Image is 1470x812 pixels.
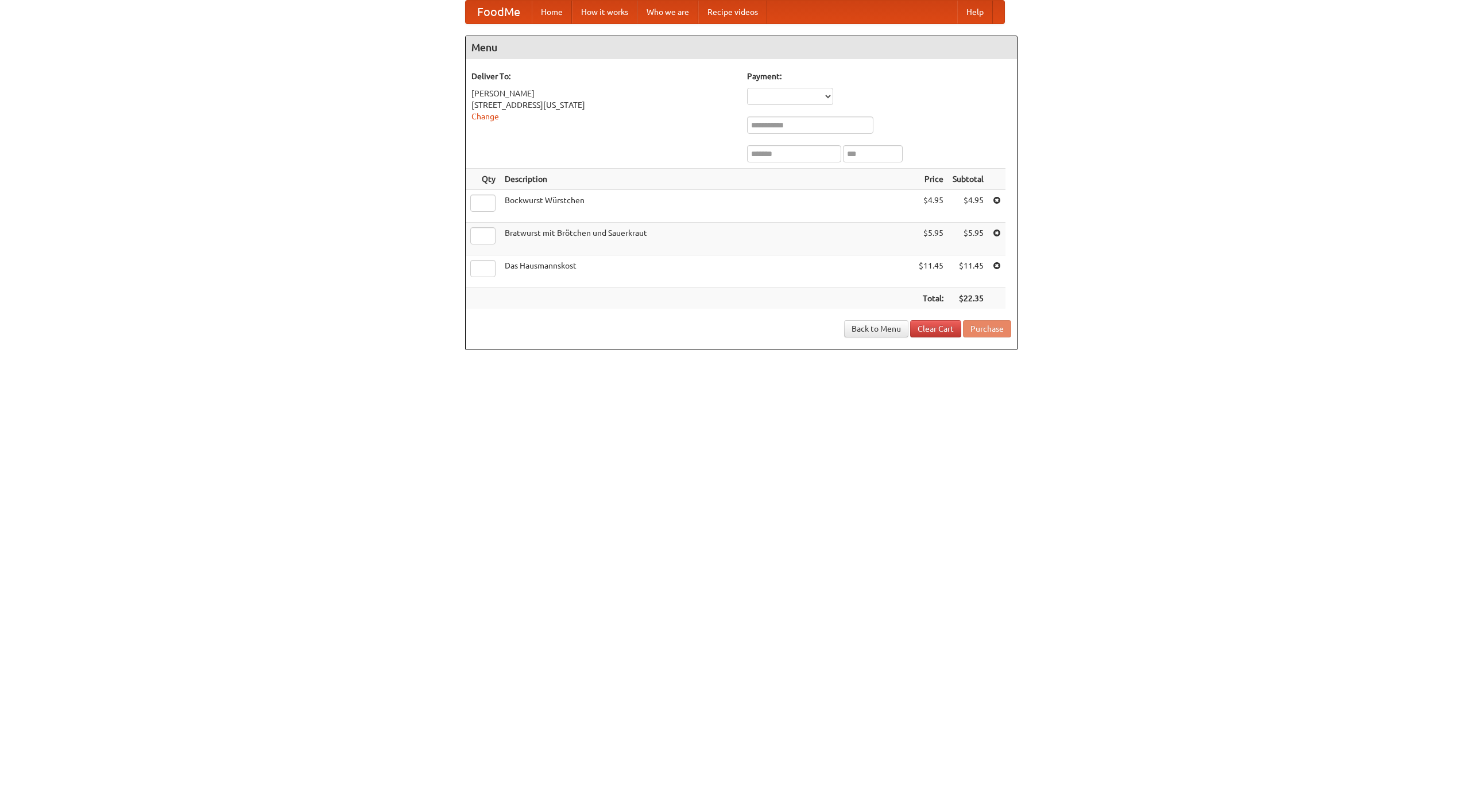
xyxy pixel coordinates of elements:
[471,71,736,82] h5: Deliver To:
[914,169,948,190] th: Price
[747,71,1011,82] h5: Payment:
[914,223,948,255] td: $5.95
[471,99,736,111] div: [STREET_ADDRESS][US_STATE]
[948,288,988,309] th: $22.35
[914,288,948,309] th: Total:
[948,255,988,288] td: $11.45
[914,255,948,288] td: $11.45
[466,1,532,24] a: FoodMe
[914,190,948,223] td: $4.95
[957,1,993,24] a: Help
[948,190,988,223] td: $4.95
[466,169,500,190] th: Qty
[500,169,914,190] th: Description
[532,1,572,24] a: Home
[471,112,499,121] a: Change
[963,320,1011,337] button: Purchase
[698,1,767,24] a: Recipe videos
[910,320,961,337] a: Clear Cart
[500,255,914,288] td: Das Hausmannskost
[637,1,698,24] a: Who we are
[572,1,637,24] a: How it works
[948,223,988,255] td: $5.95
[471,88,736,99] div: [PERSON_NAME]
[500,223,914,255] td: Bratwurst mit Brötchen und Sauerkraut
[948,169,988,190] th: Subtotal
[500,190,914,223] td: Bockwurst Würstchen
[466,36,1017,59] h4: Menu
[844,320,908,337] a: Back to Menu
